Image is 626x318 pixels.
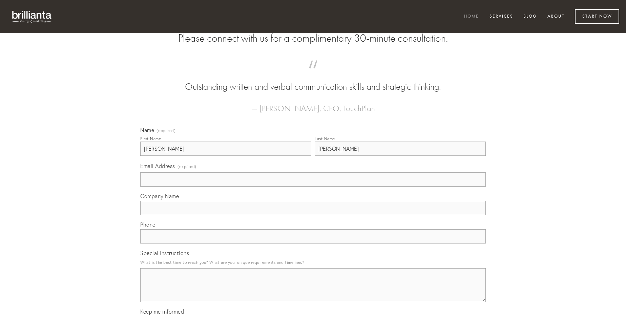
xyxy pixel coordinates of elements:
[460,11,483,22] a: Home
[140,136,161,141] div: First Name
[140,250,189,256] span: Special Instructions
[156,129,175,133] span: (required)
[151,93,475,115] figcaption: — [PERSON_NAME], CEO, TouchPlan
[140,127,154,133] span: Name
[140,258,486,267] p: What is the best time to reach you? What are your unique requirements and timelines?
[543,11,569,22] a: About
[140,163,175,169] span: Email Address
[140,32,486,45] h2: Please connect with us for a complimentary 30-minute consultation.
[140,308,184,315] span: Keep me informed
[151,67,475,80] span: “
[151,67,475,93] blockquote: Outstanding written and verbal communication skills and strategic thinking.
[7,7,58,26] img: brillianta - research, strategy, marketing
[519,11,541,22] a: Blog
[315,136,335,141] div: Last Name
[178,162,196,171] span: (required)
[485,11,518,22] a: Services
[140,221,155,228] span: Phone
[140,193,179,199] span: Company Name
[575,9,619,24] a: Start Now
